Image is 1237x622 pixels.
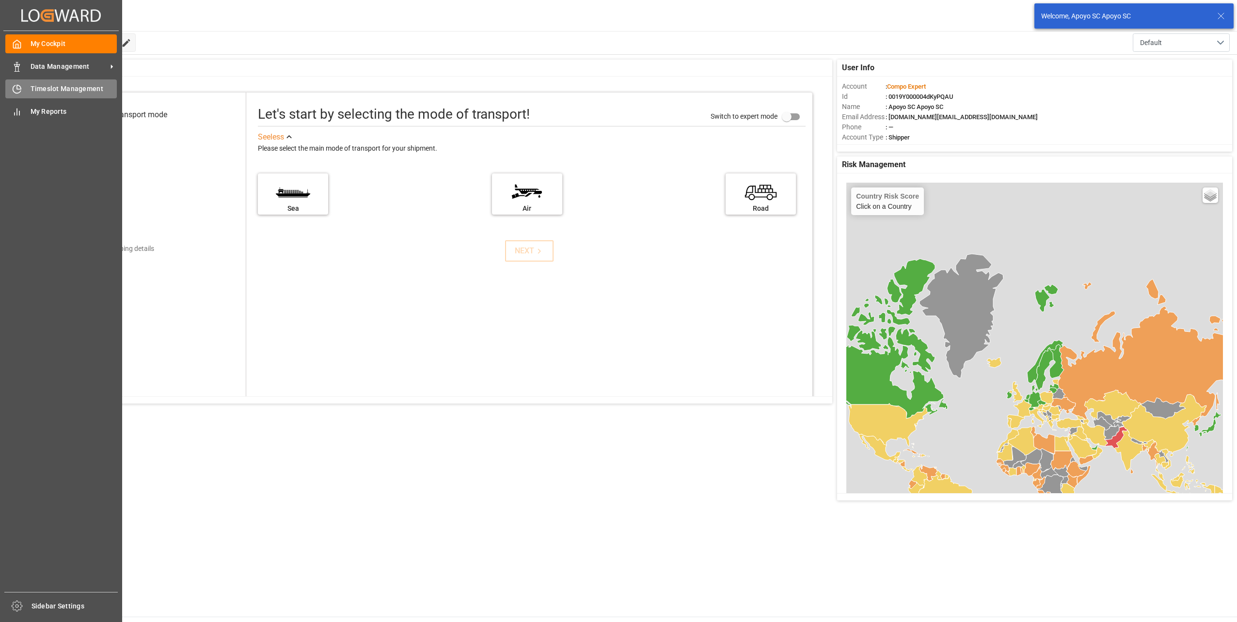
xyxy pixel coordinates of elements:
div: See less [258,131,284,143]
span: : 0019Y000004dKyPQAU [886,93,953,100]
div: Road [730,203,791,214]
h4: Country Risk Score [856,192,919,200]
button: NEXT [505,240,554,262]
div: NEXT [515,245,544,257]
a: My Reports [5,102,117,121]
div: Welcome, Apoyo SC Apoyo SC [1041,11,1208,21]
div: Air [497,203,557,214]
div: Please select the main mode of transport for your shipment. [258,143,806,155]
span: : [DOMAIN_NAME][EMAIL_ADDRESS][DOMAIN_NAME] [886,113,1038,121]
span: Risk Management [842,159,905,171]
span: Name [842,102,886,112]
div: Click on a Country [856,192,919,210]
div: Select transport mode [92,109,167,121]
span: My Cockpit [31,39,117,49]
div: Sea [263,203,323,214]
span: : Apoyo SC Apoyo SC [886,103,943,110]
span: Account [842,81,886,92]
span: Switch to expert mode [711,112,777,120]
span: User Info [842,62,874,74]
a: Timeslot Management [5,79,117,98]
span: Default [1140,38,1162,48]
span: Id [842,92,886,102]
span: Account Type [842,132,886,142]
span: Phone [842,122,886,132]
a: My Cockpit [5,34,117,53]
div: Let's start by selecting the mode of transport! [258,104,530,124]
span: Data Management [31,62,107,72]
button: open menu [1133,33,1230,52]
span: Timeslot Management [31,84,117,94]
span: Compo Expert [887,83,926,90]
span: Email Address [842,112,886,122]
span: : [886,83,926,90]
a: Layers [1203,187,1218,203]
span: Sidebar Settings [32,601,118,611]
span: My Reports [31,107,117,117]
div: Add shipping details [94,244,154,254]
span: : Shipper [886,134,910,141]
span: : — [886,124,893,131]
